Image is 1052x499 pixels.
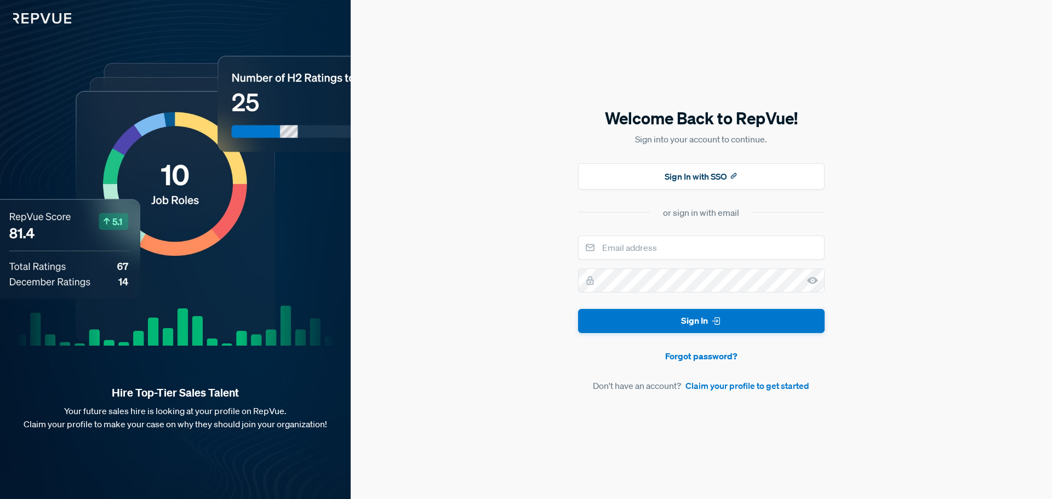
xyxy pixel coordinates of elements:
[578,309,825,334] button: Sign In
[578,107,825,130] h5: Welcome Back to RepVue!
[663,206,739,219] div: or sign in with email
[578,349,825,363] a: Forgot password?
[18,404,333,431] p: Your future sales hire is looking at your profile on RepVue. Claim your profile to make your case...
[578,133,825,146] p: Sign into your account to continue.
[578,236,825,260] input: Email address
[578,379,825,392] article: Don't have an account?
[578,163,825,190] button: Sign In with SSO
[18,386,333,400] strong: Hire Top-Tier Sales Talent
[685,379,809,392] a: Claim your profile to get started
